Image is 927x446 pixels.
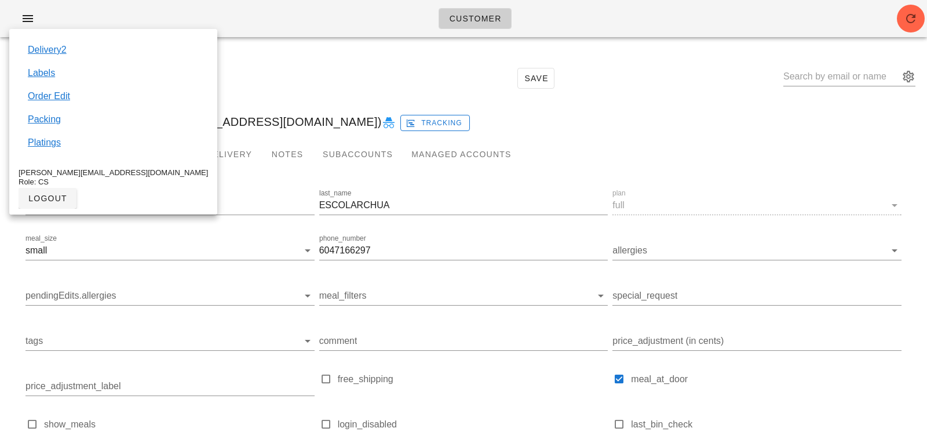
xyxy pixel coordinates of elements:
[517,68,554,89] button: Save
[400,113,470,131] a: Tracking
[19,168,208,177] div: [PERSON_NAME][EMAIL_ADDRESS][DOMAIN_NAME]
[261,140,313,168] div: Notes
[19,188,76,209] button: logout
[313,140,402,168] div: Subaccounts
[338,374,608,385] label: free_shipping
[319,287,608,305] div: meal_filters
[25,241,315,260] div: meal_sizesmall
[25,287,315,305] div: pendingEdits.allergies
[28,66,55,80] a: Labels
[19,177,208,187] div: Role: CS
[612,196,902,215] div: planfull
[631,374,902,385] label: meal_at_door
[25,332,315,350] div: tags
[319,189,351,198] label: last_name
[439,8,511,29] a: Customer
[25,234,57,243] label: meal_size
[448,14,501,23] span: Customer
[402,140,520,168] div: Managed Accounts
[197,140,261,168] div: Delivery
[28,136,61,150] a: Platings
[631,419,902,430] label: last_bin_check
[25,245,47,256] div: small
[28,113,61,126] a: Packing
[28,43,67,57] a: Delivery2
[408,118,462,128] span: Tracking
[28,89,70,103] a: Order Edit
[44,419,315,430] label: show_meals
[338,419,608,430] label: login_disabled
[319,234,366,243] label: phone_number
[902,70,915,84] button: appended action
[523,74,549,83] span: Save
[783,67,899,86] input: Search by email or name
[612,241,902,260] div: allergies
[28,194,67,203] span: logout
[7,103,920,140] div: SUNSHINE ESCOLARCHUA ([EMAIL_ADDRESS][DOMAIN_NAME])
[400,115,470,131] button: Tracking
[612,189,626,198] label: plan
